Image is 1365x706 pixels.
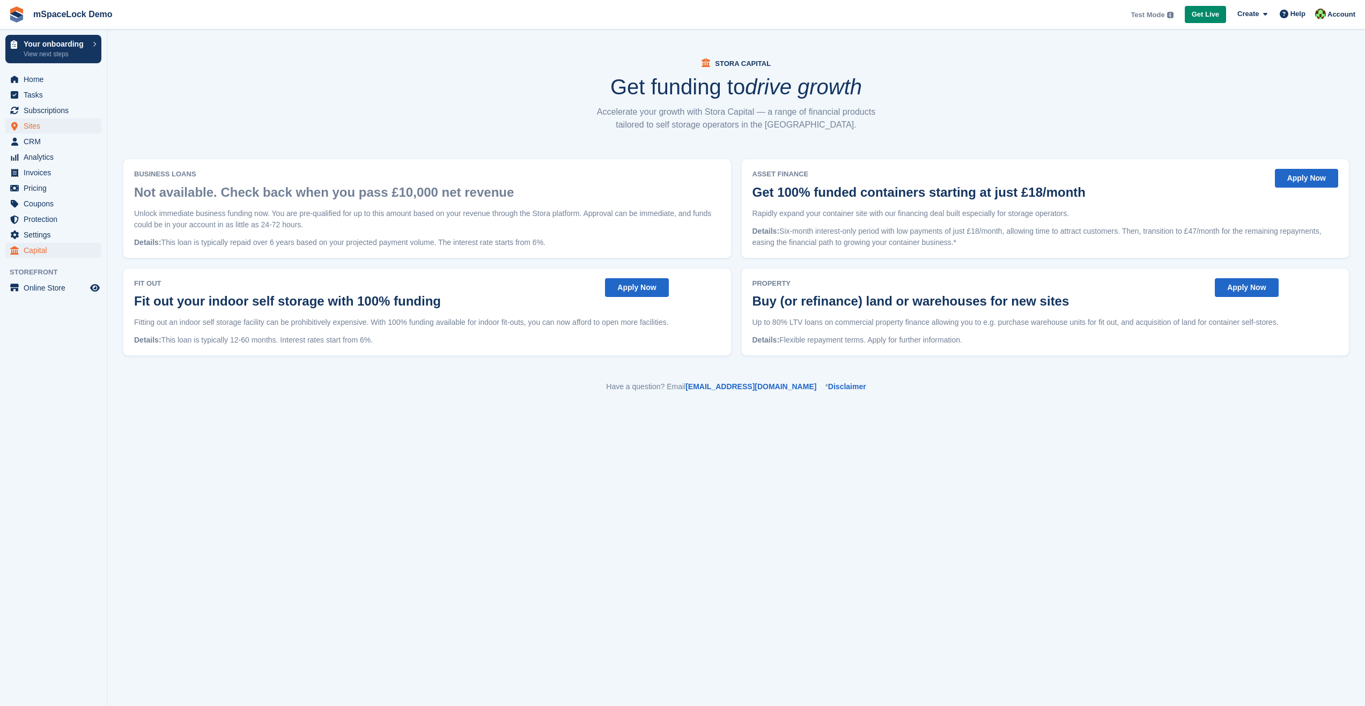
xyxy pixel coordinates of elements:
[752,317,1279,328] p: Up to 80% LTV loans on commercial property finance allowing you to e.g. purchase warehouse units ...
[1315,9,1326,19] img: Szymon Klause
[24,280,88,295] span: Online Store
[752,185,1086,199] h2: Get 100% funded containers starting at just £18/month
[24,103,88,118] span: Subscriptions
[752,226,1339,248] p: Six-month interest-only period with low payments of just £18/month, allowing time to attract cust...
[24,243,88,258] span: Capital
[752,169,1091,180] span: Asset Finance
[134,169,519,180] span: Business Loans
[1237,9,1259,19] span: Create
[10,267,107,278] span: Storefront
[5,134,101,149] a: menu
[24,165,88,180] span: Invoices
[5,212,101,227] a: menu
[5,243,101,258] a: menu
[88,281,101,294] a: Preview store
[1192,9,1219,20] span: Get Live
[24,181,88,196] span: Pricing
[134,208,720,231] p: Unlock immediate business funding now. You are pre-qualified for up to this amount based on your ...
[828,382,866,391] a: Disclaimer
[752,227,780,235] span: Details:
[745,75,862,99] i: drive growth
[685,382,816,391] a: [EMAIL_ADDRESS][DOMAIN_NAME]
[5,118,101,133] a: menu
[5,181,101,196] a: menu
[134,238,161,247] span: Details:
[5,280,101,295] a: menu
[24,49,87,59] p: View next steps
[24,227,88,242] span: Settings
[605,278,668,297] button: Apply Now
[5,227,101,242] a: menu
[1290,9,1305,19] span: Help
[752,335,1279,346] p: Flexible repayment terms. Apply for further information.
[24,212,88,227] span: Protection
[24,196,88,211] span: Coupons
[5,165,101,180] a: menu
[752,336,780,344] span: Details:
[24,134,88,149] span: CRM
[1275,169,1338,188] button: Apply Now
[134,237,720,248] p: This loan is typically repaid over 6 years based on your projected payment volume. The interest r...
[24,150,88,165] span: Analytics
[1131,10,1164,20] span: Test Mode
[24,40,87,48] p: Your onboarding
[5,72,101,87] a: menu
[5,150,101,165] a: menu
[5,103,101,118] a: menu
[752,294,1069,308] h2: Buy (or refinance) land or warehouses for new sites
[134,185,514,199] h2: Not available. Check back when you pass £10,000 net revenue
[1215,278,1278,297] button: Apply Now
[134,317,669,328] p: Fitting out an indoor self storage facility can be prohibitively expensive. With 100% funding ava...
[134,278,446,289] span: Fit Out
[1167,12,1174,18] img: icon-info-grey-7440780725fd019a000dd9b08b2336e03edf1995a4989e88bcd33f0948082b44.svg
[5,35,101,63] a: Your onboarding View next steps
[592,106,881,131] p: Accelerate your growth with Stora Capital — a range of financial products tailored to self storag...
[24,72,88,87] span: Home
[715,60,771,68] span: Stora Capital
[24,87,88,102] span: Tasks
[134,336,161,344] span: Details:
[5,87,101,102] a: menu
[1185,6,1226,24] a: Get Live
[5,196,101,211] a: menu
[1327,9,1355,20] span: Account
[134,294,441,308] h2: Fit out your indoor self storage with 100% funding
[134,335,669,346] p: This loan is typically 12-60 months. Interest rates start from 6%.
[24,118,88,133] span: Sites
[123,381,1349,392] p: Have a question? Email *
[752,208,1339,219] p: Rapidly expand your container site with our financing deal built especially for storage operators.
[9,6,25,23] img: stora-icon-8386f47178a22dfd0bd8f6a31ec36ba5ce8667c1dd55bd0f319d3a0aa187defe.svg
[610,76,862,98] h1: Get funding to
[752,278,1075,289] span: Property
[29,5,117,23] a: mSpaceLock Demo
